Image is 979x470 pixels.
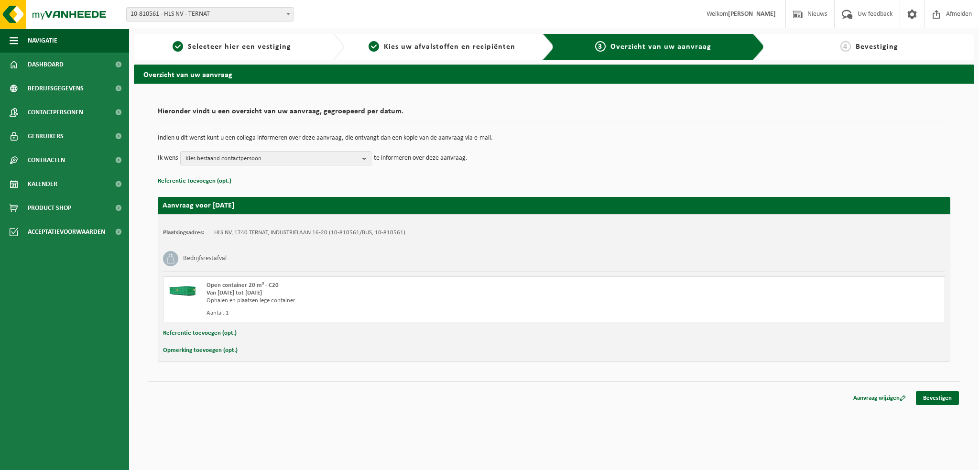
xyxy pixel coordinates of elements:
[163,327,237,339] button: Referentie toevoegen (opt.)
[207,297,592,305] div: Ophalen en plaatsen lege container
[728,11,776,18] strong: [PERSON_NAME]
[188,43,291,51] span: Selecteer hier een vestiging
[28,100,83,124] span: Contactpersonen
[180,151,371,165] button: Kies bestaand contactpersoon
[28,53,64,77] span: Dashboard
[163,344,238,357] button: Opmerking toevoegen (opt.)
[28,172,57,196] span: Kalender
[349,41,535,53] a: 2Kies uw afvalstoffen en recipiënten
[28,124,64,148] span: Gebruikers
[163,202,234,209] strong: Aanvraag voor [DATE]
[846,391,913,405] a: Aanvraag wijzigen
[207,282,279,288] span: Open container 20 m³ - C20
[126,7,294,22] span: 10-810561 - HLS NV - TERNAT
[207,290,262,296] strong: Van [DATE] tot [DATE]
[168,282,197,296] img: HK-XC-20-GN-00.png
[207,309,592,317] div: Aantal: 1
[595,41,606,52] span: 3
[610,43,711,51] span: Overzicht van uw aanvraag
[158,135,950,142] p: Indien u dit wenst kunt u een collega informeren over deze aanvraag, die ontvangt dan een kopie v...
[214,229,405,237] td: HLS NV, 1740 TERNAT, INDUSTRIELAAN 16-20 (10-810561/BUS, 10-810561)
[183,251,227,266] h3: Bedrijfsrestafval
[139,41,325,53] a: 1Selecteer hier een vestiging
[134,65,974,83] h2: Overzicht van uw aanvraag
[856,43,898,51] span: Bevestiging
[158,151,178,165] p: Ik wens
[28,29,57,53] span: Navigatie
[28,77,84,100] span: Bedrijfsgegevens
[158,175,231,187] button: Referentie toevoegen (opt.)
[28,220,105,244] span: Acceptatievoorwaarden
[369,41,379,52] span: 2
[173,41,183,52] span: 1
[28,148,65,172] span: Contracten
[840,41,851,52] span: 4
[163,230,205,236] strong: Plaatsingsadres:
[127,8,293,21] span: 10-810561 - HLS NV - TERNAT
[185,152,359,166] span: Kies bestaand contactpersoon
[384,43,515,51] span: Kies uw afvalstoffen en recipiënten
[158,108,950,120] h2: Hieronder vindt u een overzicht van uw aanvraag, gegroepeerd per datum.
[28,196,71,220] span: Product Shop
[916,391,959,405] a: Bevestigen
[374,151,468,165] p: te informeren over deze aanvraag.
